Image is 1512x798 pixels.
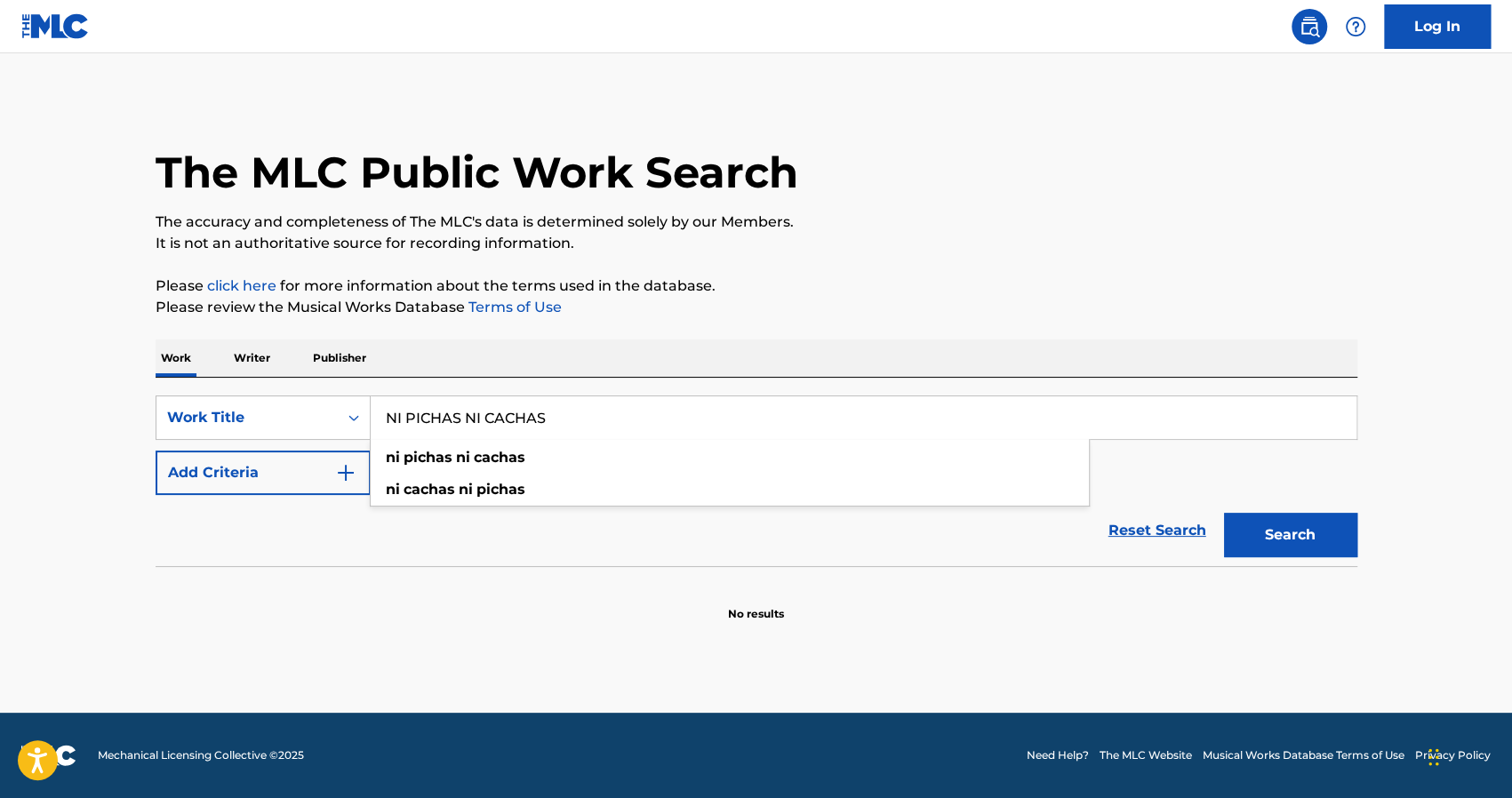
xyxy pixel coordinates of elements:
[456,449,470,466] strong: ni
[386,449,400,466] strong: ni
[156,275,1357,297] p: Please for more information about the terms used in the database.
[228,339,276,377] p: Writer
[459,481,473,498] strong: ni
[1299,16,1320,37] img: search
[1415,747,1491,763] a: Privacy Policy
[474,449,525,466] strong: cachas
[1338,9,1373,44] div: Help
[1100,511,1215,550] a: Reset Search
[386,481,400,498] strong: ni
[98,747,304,763] span: Mechanical Licensing Collective © 2025
[21,13,90,39] img: MLC Logo
[156,297,1357,318] p: Please review the Musical Works Database
[156,211,1357,233] p: The accuracy and completeness of The MLC's data is determined solely by our Members.
[156,339,196,377] p: Work
[728,585,784,622] p: No results
[1203,747,1404,763] a: Musical Works Database Terms of Use
[465,299,562,315] a: Terms of Use
[404,481,455,498] strong: cachas
[1345,16,1366,37] img: help
[1100,747,1192,763] a: The MLC Website
[167,407,327,428] div: Work Title
[1428,730,1439,784] div: Drag
[21,745,76,766] img: logo
[207,277,276,294] a: click here
[308,339,372,377] p: Publisher
[335,462,356,483] img: 9d2ae6d4665cec9f34b9.svg
[156,233,1357,254] p: It is not an authoritative source for recording information.
[156,146,798,199] h1: The MLC Public Work Search
[1384,4,1491,49] a: Log In
[1224,513,1357,557] button: Search
[1027,747,1089,763] a: Need Help?
[156,395,1357,566] form: Search Form
[404,449,452,466] strong: pichas
[1423,713,1512,798] iframe: Chat Widget
[1292,9,1327,44] a: Public Search
[156,451,371,495] button: Add Criteria
[476,481,525,498] strong: pichas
